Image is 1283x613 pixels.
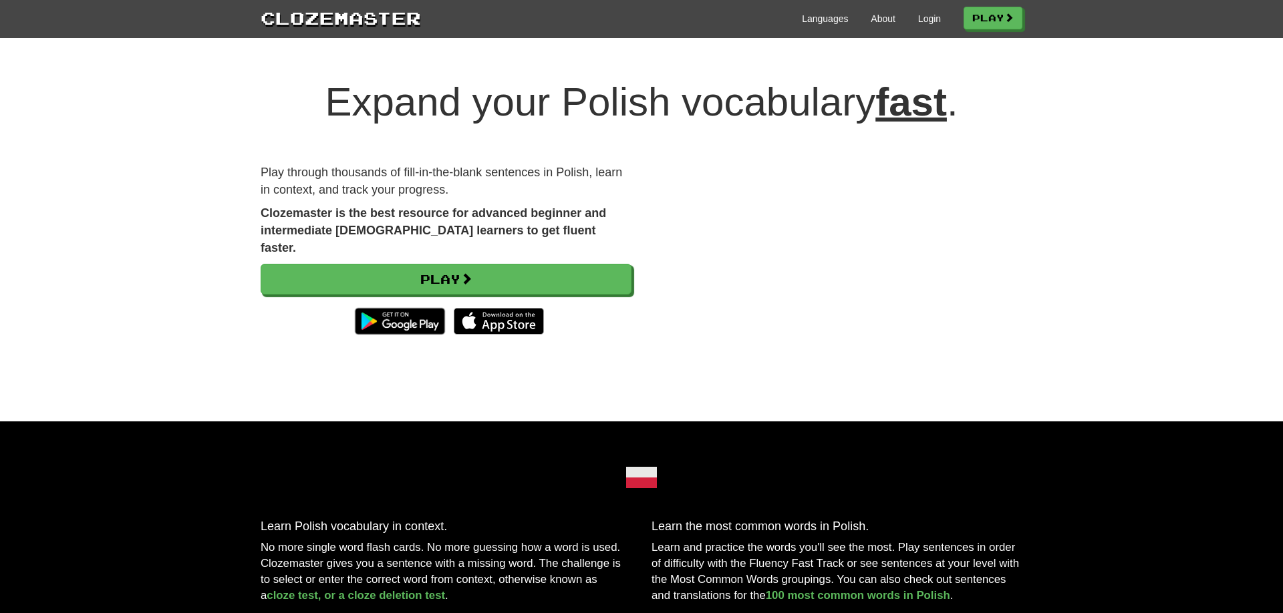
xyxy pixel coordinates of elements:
[348,301,452,341] img: Get it on Google Play
[261,520,631,534] h3: Learn Polish vocabulary in context.
[261,80,1022,124] h1: Expand your Polish vocabulary .
[802,12,848,25] a: Languages
[261,206,606,254] strong: Clozemaster is the best resource for advanced beginner and intermediate [DEMOGRAPHIC_DATA] learne...
[261,164,631,198] p: Play through thousands of fill-in-the-blank sentences in Polish, learn in context, and track your...
[918,12,941,25] a: Login
[652,540,1022,604] p: Learn and practice the words you'll see the most. Play sentences in order of difficulty with the ...
[454,308,544,335] img: Download_on_the_App_Store_Badge_US-UK_135x40-25178aeef6eb6b83b96f5f2d004eda3bffbb37122de64afbaef7...
[652,520,1022,534] h3: Learn the most common words in Polish.
[964,7,1022,29] a: Play
[261,5,421,30] a: Clozemaster
[766,589,950,602] a: 100 most common words in Polish
[875,79,947,124] u: fast
[267,589,445,602] a: cloze test, or a cloze deletion test
[261,264,631,294] a: Play
[261,540,631,604] p: No more single word flash cards. No more guessing how a word is used. Clozemaster gives you a sen...
[871,12,895,25] a: About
